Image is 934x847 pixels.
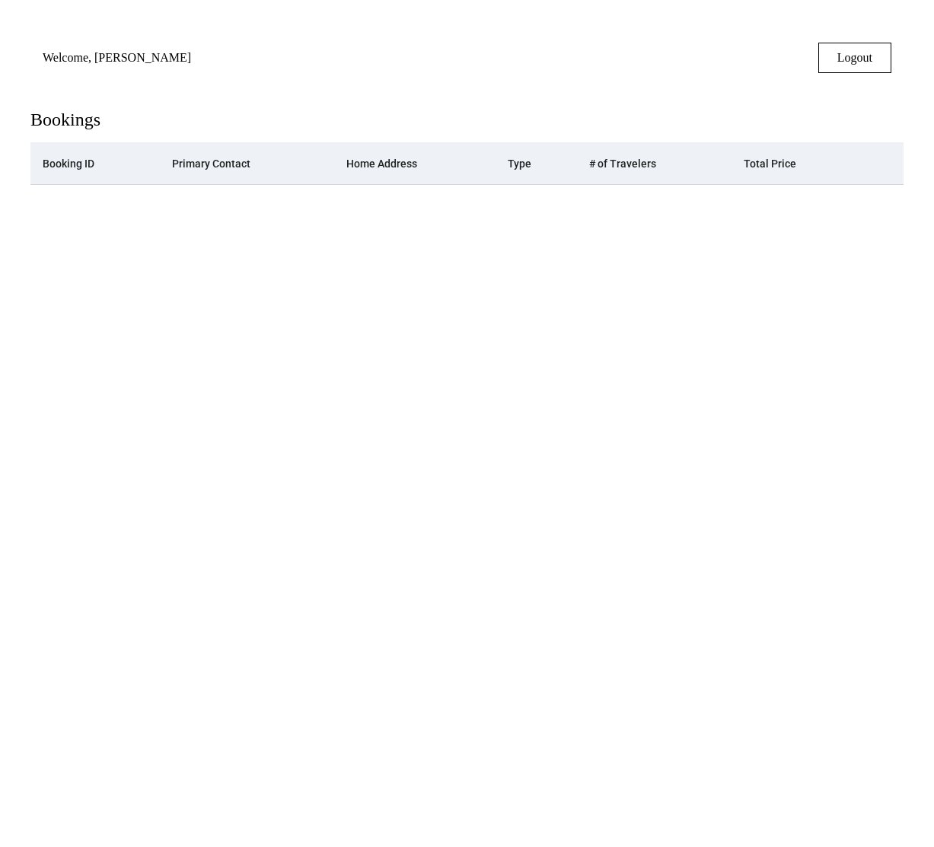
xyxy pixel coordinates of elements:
[496,142,577,185] th: Type
[837,51,872,65] span: Logout
[43,51,191,65] mat-card-title: Welcome, [PERSON_NAME]
[577,142,732,185] th: # of Travelers
[30,142,160,185] th: Booking ID
[818,43,891,73] button: Logout
[160,142,334,185] th: Primary Contact
[334,142,496,185] th: Home Address
[732,142,862,185] th: Total Price
[30,110,904,130] h2: Bookings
